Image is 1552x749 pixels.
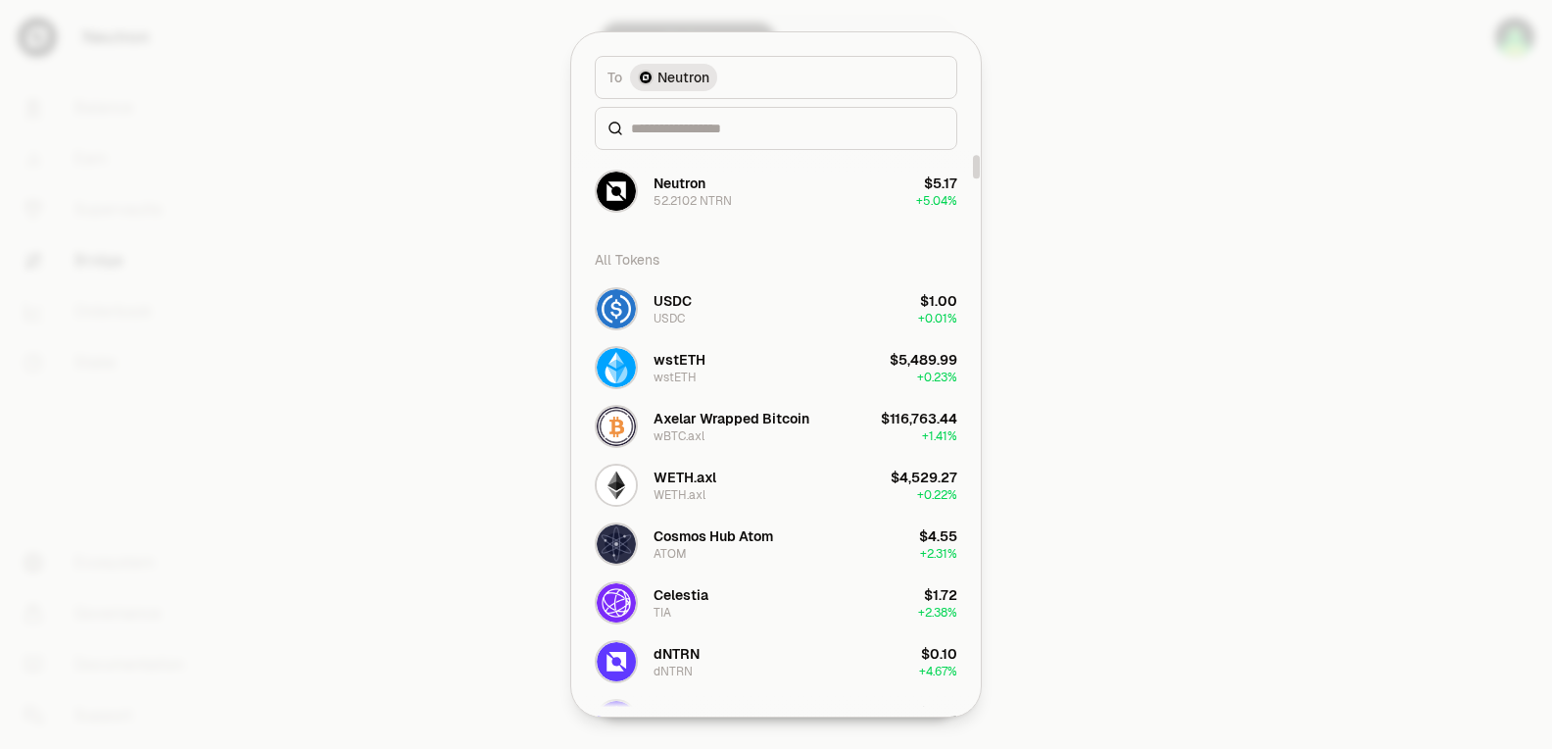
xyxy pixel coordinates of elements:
[918,605,957,621] span: + 2.38%
[597,407,636,446] img: wBTC.axl Logo
[597,172,636,211] img: NTRN Logo
[917,487,957,503] span: + 0.22%
[654,350,705,370] div: wstETH
[920,291,957,311] div: $1.00
[583,456,969,515] button: WETH.axl LogoWETH.axlWETH.axl$4,529.27+0.22%
[654,193,732,209] div: 52.2102 NTRN
[922,428,957,444] span: + 1.41%
[583,515,969,574] button: ATOM LogoCosmos Hub AtomATOM$4.55+2.31%
[654,428,704,444] div: wBTC.axl
[583,397,969,456] button: wBTC.axl LogoAxelar Wrapped BitcoinwBTC.axl$116,763.44+1.41%
[654,546,687,562] div: ATOM
[583,240,969,279] div: All Tokens
[597,583,636,623] img: TIA Logo
[654,644,700,664] div: dNTRN
[654,409,809,428] div: Axelar Wrapped Bitcoin
[891,468,957,487] div: $4,529.27
[583,338,969,397] button: wstETH LogowstETHwstETH$5,489.99+0.23%
[583,279,969,338] button: USDC LogoUSDCUSDC$1.00+0.01%
[640,72,652,83] img: Neutron Logo
[583,632,969,691] button: dNTRN LogodNTRNdNTRN$0.10+4.67%
[597,642,636,681] img: dNTRN Logo
[583,574,969,632] button: TIA LogoCelestiaTIA$1.72+2.38%
[654,174,705,193] div: Neutron
[654,664,693,679] div: dNTRN
[918,311,957,326] span: + 0.01%
[654,370,697,385] div: wstETH
[921,644,957,664] div: $0.10
[654,291,692,311] div: USDC
[920,546,957,562] span: + 2.31%
[924,585,957,605] div: $1.72
[607,68,622,87] span: To
[654,585,708,605] div: Celestia
[654,526,773,546] div: Cosmos Hub Atom
[597,524,636,564] img: ATOM Logo
[924,174,957,193] div: $5.17
[919,703,957,723] div: $5.43
[595,56,957,99] button: ToNeutron LogoNeutron
[654,605,671,621] div: TIA
[890,350,957,370] div: $5,489.99
[919,526,957,546] div: $4.55
[881,409,957,428] div: $116,763.44
[657,68,709,87] span: Neutron
[654,311,685,326] div: USDC
[597,701,636,740] img: dATOM Logo
[654,703,702,723] div: dATOM
[916,193,957,209] span: + 5.04%
[917,370,957,385] span: + 0.23%
[597,289,636,328] img: USDC Logo
[583,162,969,221] button: NTRN LogoNeutron52.2102 NTRN$5.17+5.04%
[597,466,636,505] img: WETH.axl Logo
[597,348,636,387] img: wstETH Logo
[654,468,716,487] div: WETH.axl
[919,664,957,679] span: + 4.67%
[654,487,705,503] div: WETH.axl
